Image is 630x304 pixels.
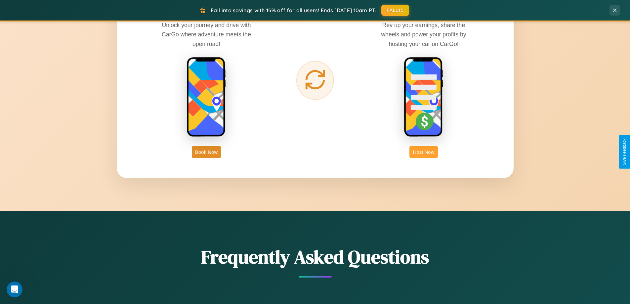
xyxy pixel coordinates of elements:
img: rent phone [187,57,226,138]
div: Give Feedback [622,139,627,165]
button: Book Now [192,146,221,158]
p: Unlock your journey and drive with CarGo where adventure meets the open road! [157,21,256,48]
span: Fall into savings with 15% off for all users! Ends [DATE] 10am PT. [211,7,376,14]
p: Rev up your earnings, share the wheels and power your profits by hosting your car on CarGo! [374,21,473,48]
iframe: Intercom live chat [7,282,22,297]
button: Host Now [409,146,438,158]
button: FALL15 [381,5,409,16]
img: host phone [404,57,443,138]
h2: Frequently Asked Questions [117,244,514,270]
